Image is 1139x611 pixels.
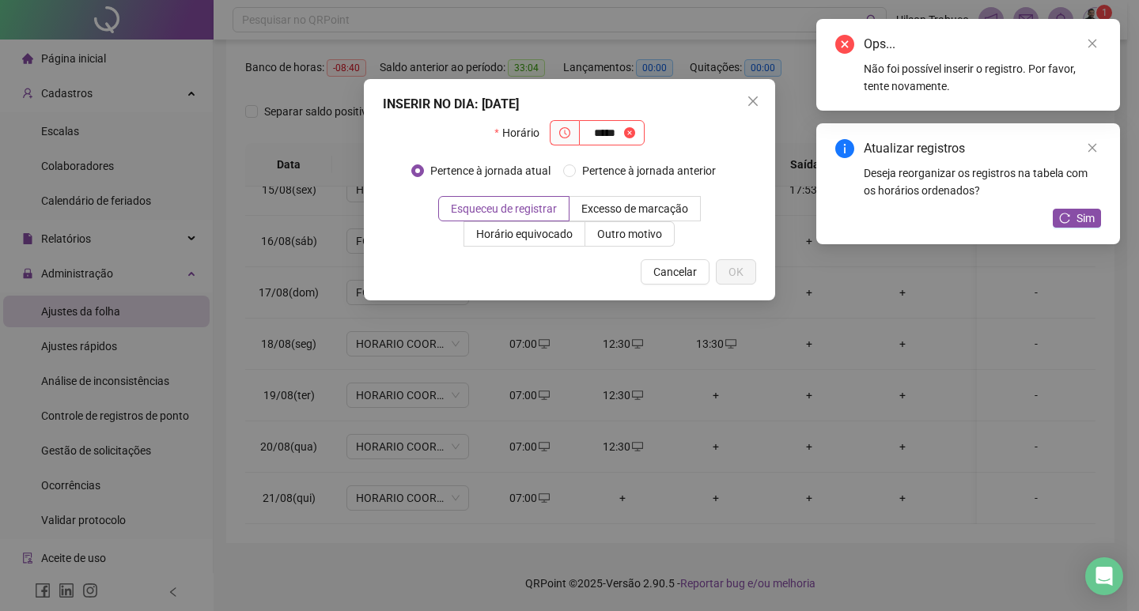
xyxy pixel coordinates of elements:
[1087,38,1098,49] span: close
[1077,209,1095,227] span: Sim
[1084,139,1101,157] a: Close
[641,259,710,285] button: Cancelar
[576,162,722,179] span: Pertence à jornada anterior
[1085,557,1123,595] div: Open Intercom Messenger
[559,127,570,138] span: clock-circle
[494,120,549,145] label: Horário
[1084,35,1101,52] a: Close
[451,202,557,215] span: Esqueceu de registrar
[581,202,688,215] span: Excesso de marcação
[864,139,1101,158] div: Atualizar registros
[476,228,573,240] span: Horário equivocado
[864,60,1101,95] div: Não foi possível inserir o registro. Por favor, tente novamente.
[864,35,1101,54] div: Ops...
[864,164,1101,199] div: Deseja reorganizar os registros na tabela com os horários ordenados?
[383,95,756,114] div: INSERIR NO DIA : [DATE]
[424,162,557,179] span: Pertence à jornada atual
[597,228,662,240] span: Outro motivo
[1087,142,1098,153] span: close
[835,139,854,158] span: info-circle
[1059,213,1070,224] span: reload
[835,35,854,54] span: close-circle
[653,263,697,281] span: Cancelar
[716,259,756,285] button: OK
[1053,209,1101,228] button: Sim
[740,89,766,114] button: Close
[747,95,759,107] span: close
